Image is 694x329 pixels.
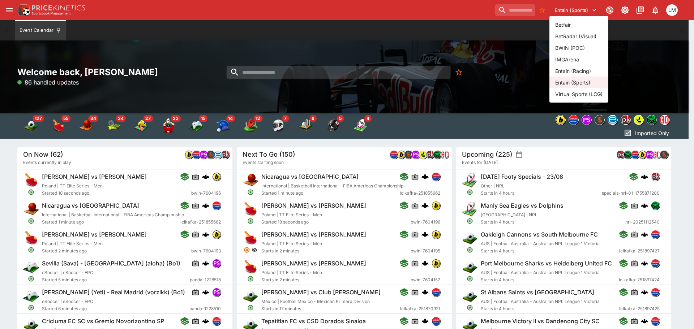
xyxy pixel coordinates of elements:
li: Betfair [549,19,608,30]
li: Entain (Sports) [549,77,608,88]
li: IMGArena [549,53,608,65]
li: BetRadar (Visual) [549,30,608,42]
li: BWIN (POC) [549,42,608,53]
li: Entain (Racing) [549,65,608,77]
li: Virtual Sports (LCG) [549,88,608,100]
